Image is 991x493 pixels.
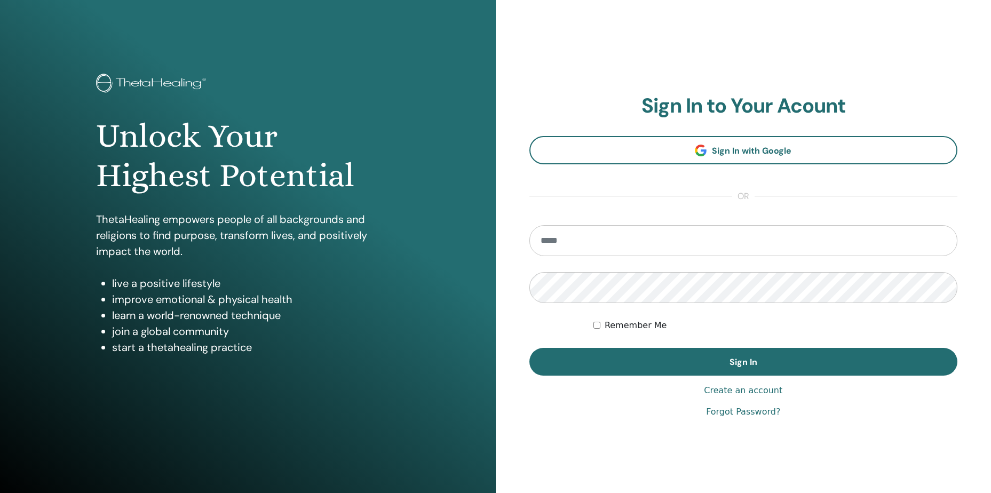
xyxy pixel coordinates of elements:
li: start a thetahealing practice [112,339,400,355]
a: Create an account [704,384,782,397]
li: learn a world-renowned technique [112,307,400,323]
li: live a positive lifestyle [112,275,400,291]
span: Sign In with Google [712,145,791,156]
p: ThetaHealing empowers people of all backgrounds and religions to find purpose, transform lives, a... [96,211,400,259]
a: Forgot Password? [706,405,780,418]
h1: Unlock Your Highest Potential [96,116,400,196]
h2: Sign In to Your Acount [529,94,958,118]
label: Remember Me [605,319,667,332]
span: or [732,190,755,203]
div: Keep me authenticated indefinitely or until I manually logout [593,319,957,332]
li: improve emotional & physical health [112,291,400,307]
button: Sign In [529,348,958,376]
li: join a global community [112,323,400,339]
a: Sign In with Google [529,136,958,164]
span: Sign In [730,356,757,368]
